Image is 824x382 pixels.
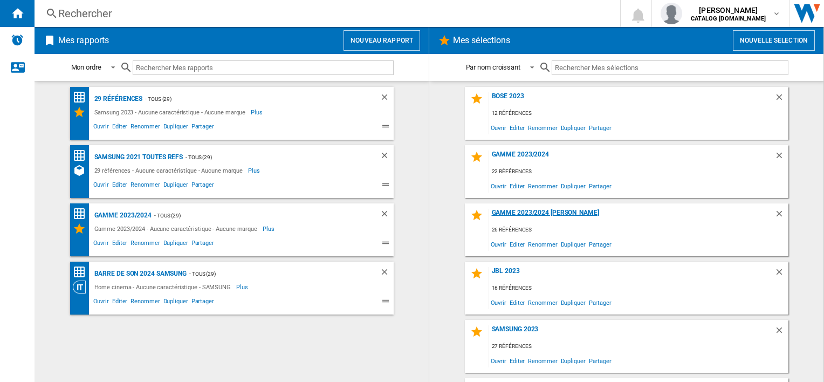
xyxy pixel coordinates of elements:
div: BOSE 2023 [489,92,774,107]
span: Editer [508,237,526,251]
span: Renommer [526,179,559,193]
span: Renommer [526,353,559,368]
div: Samsung 2021 toutes refs [92,151,183,164]
span: Ouvrir [92,238,111,251]
span: Editer [508,295,526,310]
div: - TOUS (29) [187,267,358,281]
span: Plus [236,281,250,294]
span: Renommer [526,237,559,251]
span: Plus [251,106,264,119]
div: Matrice des prix [73,91,92,104]
div: Gamme 2023/2024 - Aucune caractéristique - Aucune marque [92,222,263,235]
span: Editer [111,121,129,134]
div: Supprimer [380,92,394,106]
div: 27 références [489,340,788,353]
div: Gamme 2023/2024 [92,209,152,222]
span: Dupliquer [559,237,587,251]
div: Samsung 2023 [489,325,774,340]
div: Supprimer [774,151,788,165]
span: Ouvrir [489,237,508,251]
span: Editer [111,296,129,309]
div: Matrice des prix [73,265,92,279]
div: - TOUS (29) [183,151,358,164]
div: Rechercher [58,6,592,21]
div: Par nom croissant [466,63,520,71]
span: Partager [587,353,613,368]
div: 12 références [489,107,788,120]
span: Dupliquer [162,238,190,251]
span: Renommer [129,238,161,251]
button: Nouvelle selection [733,30,815,51]
span: Partager [190,296,216,309]
div: 26 références [489,223,788,237]
div: Supprimer [774,209,788,223]
span: Renommer [129,180,161,193]
span: Dupliquer [559,120,587,135]
div: Samsung 2023 - Aucune caractéristique - Aucune marque [92,106,251,119]
button: Nouveau rapport [344,30,420,51]
input: Rechercher Mes rapports [133,60,394,75]
div: Barre de son 2024 SAMSUNG [92,267,187,281]
div: Matrice des prix [73,207,92,221]
span: Ouvrir [489,120,508,135]
b: CATALOG [DOMAIN_NAME] [691,15,766,22]
span: Ouvrir [489,179,508,193]
div: 22 références [489,165,788,179]
span: Plus [248,164,262,177]
span: Partager [190,238,216,251]
span: Editer [111,238,129,251]
div: Supprimer [380,267,394,281]
input: Rechercher Mes sélections [552,60,788,75]
div: Supprimer [380,209,394,222]
img: profile.jpg [661,3,682,24]
div: Gamme 2023/2024 [PERSON_NAME] [489,209,774,223]
span: Editer [508,120,526,135]
div: - TOUS (29) [152,209,358,222]
div: Mes Sélections [73,106,92,119]
span: Renommer [129,121,161,134]
span: [PERSON_NAME] [691,5,766,16]
div: - TOUS (29) [142,92,358,106]
img: alerts-logo.svg [11,33,24,46]
span: Renommer [129,296,161,309]
span: Renommer [526,120,559,135]
div: 16 références [489,282,788,295]
span: Partager [587,120,613,135]
span: Ouvrir [489,295,508,310]
span: Ouvrir [92,121,111,134]
div: Supprimer [774,325,788,340]
span: Plus [263,222,276,235]
span: Partager [190,180,216,193]
div: Matrice des prix [73,149,92,162]
div: Supprimer [380,151,394,164]
span: Renommer [526,295,559,310]
div: Gamme 2023/2024 [489,151,774,165]
span: Dupliquer [559,179,587,193]
span: Dupliquer [559,295,587,310]
span: Editer [508,179,526,193]
span: Partager [587,179,613,193]
div: 29 références [92,92,143,106]
div: Supprimer [774,267,788,282]
div: JBL 2023 [489,267,774,282]
div: Références [73,164,92,177]
span: Editer [111,180,129,193]
span: Ouvrir [92,296,111,309]
span: Partager [587,295,613,310]
div: Home cinema - Aucune caractéristique - SAMSUNG [92,281,236,294]
div: Mon ordre [71,63,101,71]
div: Mes Sélections [73,222,92,235]
div: Vision Catégorie [73,281,92,294]
span: Dupliquer [559,353,587,368]
h2: Mes sélections [451,30,512,51]
span: Partager [190,121,216,134]
div: 29 références - Aucune caractéristique - Aucune marque [92,164,249,177]
span: Dupliquer [162,296,190,309]
div: Supprimer [774,92,788,107]
span: Dupliquer [162,180,190,193]
span: Ouvrir [92,180,111,193]
span: Ouvrir [489,353,508,368]
span: Dupliquer [162,121,190,134]
span: Partager [587,237,613,251]
h2: Mes rapports [56,30,111,51]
